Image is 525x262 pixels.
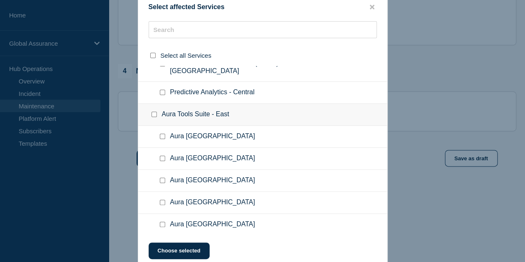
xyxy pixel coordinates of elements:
span: Aura [GEOGRAPHIC_DATA] [170,176,255,185]
div: Aura Tools Suite - East [138,104,387,126]
button: close button [367,3,377,11]
input: Aura Australia checkbox [160,134,165,139]
input: Aura Tools Suite - East checkbox [151,112,157,117]
span: Aura [GEOGRAPHIC_DATA] [170,154,255,163]
span: Global Distributed Database (GDDB) and GDAPI - [GEOGRAPHIC_DATA] [170,60,376,75]
input: Predictive Analytics - Central checkbox [160,90,165,95]
span: Aura [GEOGRAPHIC_DATA] [170,198,255,207]
input: select all checkbox [150,53,156,58]
span: Aura [GEOGRAPHIC_DATA] [170,132,255,141]
div: Select affected Services [138,3,387,11]
button: Choose selected [149,242,210,259]
span: Aura [GEOGRAPHIC_DATA] [170,220,255,229]
span: Select all Services [161,52,212,59]
input: Aura China checkbox [160,156,165,161]
input: Aura India checkbox [160,200,165,205]
span: Predictive Analytics - Central [170,88,255,97]
input: Search [149,21,377,38]
input: Aura Hong Kong checkbox [160,178,165,183]
input: Aura Indonesia checkbox [160,222,165,227]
